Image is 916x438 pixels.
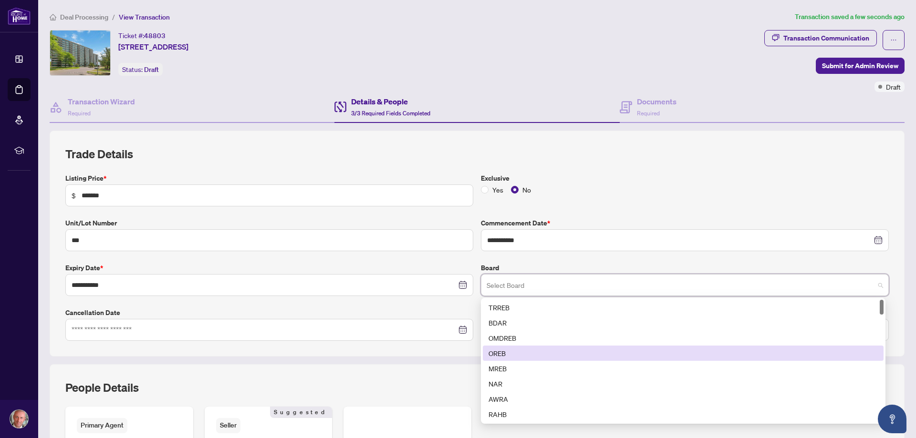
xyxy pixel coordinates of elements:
article: Transaction saved a few seconds ago [795,11,905,22]
div: NAR [483,376,884,391]
img: website_grey.svg [15,25,23,32]
img: tab_domain_overview_orange.svg [26,55,33,63]
h4: Details & People [351,96,430,107]
label: Expiry Date [65,263,473,273]
span: Yes [489,184,507,195]
div: OMDREB [489,333,878,343]
button: Open asap [878,405,906,433]
label: Exclusive [481,173,889,183]
div: OREB [483,346,884,361]
span: Seller [216,418,240,433]
label: Unit/Lot Number [65,218,473,228]
div: TRREB [489,302,878,313]
div: BDAR [489,317,878,328]
span: Required [637,110,660,117]
span: Suggested [270,407,332,418]
label: Cancellation Date [65,307,473,318]
span: Deal Processing [60,13,108,21]
button: Transaction Communication [764,30,877,46]
div: BDAR [483,315,884,330]
div: v 4.0.25 [27,15,47,23]
div: NAR [489,378,878,389]
div: MREB [483,361,884,376]
span: ellipsis [890,37,897,43]
span: Draft [144,65,159,74]
span: $ [72,190,76,201]
button: Submit for Admin Review [816,58,905,74]
img: Profile Icon [10,410,28,428]
label: Listing Price [65,173,473,183]
h4: Documents [637,96,677,107]
div: Domain Overview [36,56,85,62]
img: tab_keywords_by_traffic_grey.svg [95,55,103,63]
div: AWRA [483,391,884,407]
span: [STREET_ADDRESS] [118,41,188,52]
img: logo_orange.svg [15,15,23,23]
h2: People Details [65,380,139,395]
label: Commencement Date [481,218,889,228]
h2: Trade Details [65,146,889,162]
h4: Transaction Wizard [68,96,135,107]
span: View Transaction [119,13,170,21]
span: Submit for Admin Review [822,58,898,73]
span: Required [68,110,91,117]
span: 48803 [144,31,166,40]
img: IMG-X12346615_1.jpg [50,31,110,75]
div: Ticket #: [118,30,166,41]
div: Keywords by Traffic [105,56,161,62]
span: home [50,14,56,20]
span: 3/3 Required Fields Completed [351,110,430,117]
div: AWRA [489,394,878,404]
div: RAHB [489,409,878,419]
div: RAHB [483,407,884,422]
div: TRREB [483,300,884,315]
span: No [519,184,535,195]
img: logo [8,7,31,25]
span: Draft [886,81,901,92]
label: Board [481,263,889,273]
span: Primary Agent [77,418,127,433]
div: MREB [489,363,878,374]
li: / [112,11,115,22]
div: OREB [489,348,878,358]
div: Transaction Communication [783,31,869,46]
div: OMDREB [483,330,884,346]
div: Status: [118,63,163,76]
div: Domain: [PERSON_NAME][DOMAIN_NAME] [25,25,158,32]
